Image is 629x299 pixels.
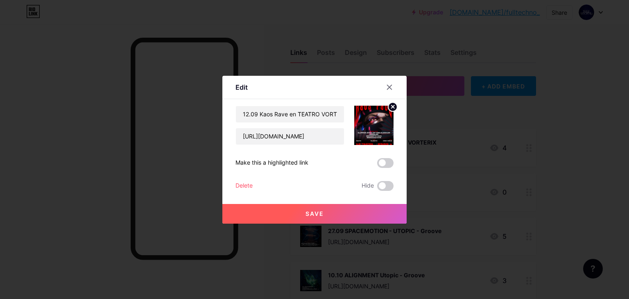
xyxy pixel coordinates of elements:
[222,204,407,224] button: Save
[235,181,253,191] div: Delete
[362,181,374,191] span: Hide
[354,106,394,145] img: link_thumbnail
[235,158,308,168] div: Make this a highlighted link
[236,106,344,122] input: Title
[305,210,324,217] span: Save
[236,128,344,145] input: URL
[235,82,248,92] div: Edit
